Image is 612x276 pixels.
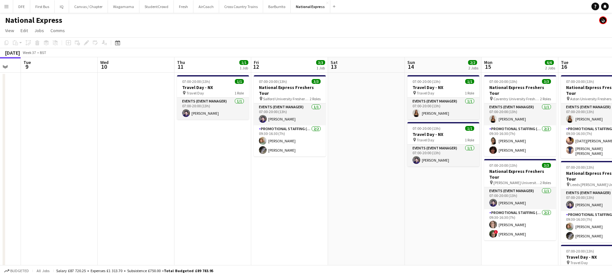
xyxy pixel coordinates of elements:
[174,0,193,13] button: Fresh
[3,267,30,274] button: Budgeted
[193,0,219,13] button: AirCoach
[30,0,55,13] button: First Bus
[55,0,69,13] button: IQ
[3,26,17,35] a: View
[32,26,47,35] a: Jobs
[13,0,30,13] button: DFE
[21,28,28,33] span: Edit
[50,28,65,33] span: Comms
[56,268,213,273] div: Salary £87 720.25 + Expenses £1 313.70 + Subsistence £750.00 =
[139,0,174,13] button: StudentCrowd
[34,28,44,33] span: Jobs
[10,269,29,273] span: Budgeted
[108,0,139,13] button: Wagamama
[599,16,607,24] app-user-avatar: Tim Bodenham
[18,26,31,35] a: Edit
[219,0,263,13] button: Cross Country Trains
[291,0,330,13] button: National Express
[69,0,108,13] button: Canvas / Chapter
[164,268,213,273] span: Total Budgeted £89 783.95
[263,0,291,13] button: BarBurrito
[40,50,46,55] div: BST
[5,49,20,56] div: [DATE]
[48,26,67,35] a: Comms
[5,15,62,25] h1: National Express
[35,268,51,273] span: All jobs
[21,50,37,55] span: Week 37
[5,28,14,33] span: View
